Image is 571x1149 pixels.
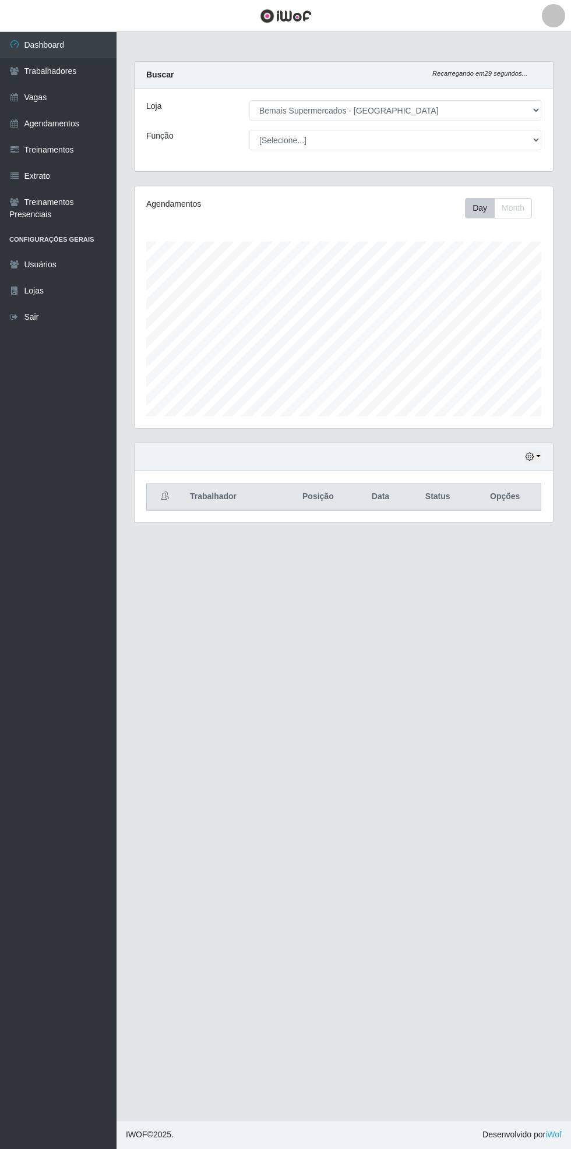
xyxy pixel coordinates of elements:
[146,198,301,210] div: Agendamentos
[146,130,174,142] label: Função
[465,198,495,218] button: Day
[465,198,532,218] div: First group
[183,483,281,511] th: Trabalhador
[126,1130,147,1139] span: IWOF
[406,483,469,511] th: Status
[545,1130,562,1139] a: iWof
[281,483,355,511] th: Posição
[465,198,541,218] div: Toolbar with button groups
[432,70,527,77] i: Recarregando em 29 segundos...
[494,198,532,218] button: Month
[469,483,541,511] th: Opções
[355,483,406,511] th: Data
[482,1129,562,1141] span: Desenvolvido por
[126,1129,174,1141] span: © 2025 .
[146,100,161,112] label: Loja
[146,70,174,79] strong: Buscar
[260,9,312,23] img: CoreUI Logo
